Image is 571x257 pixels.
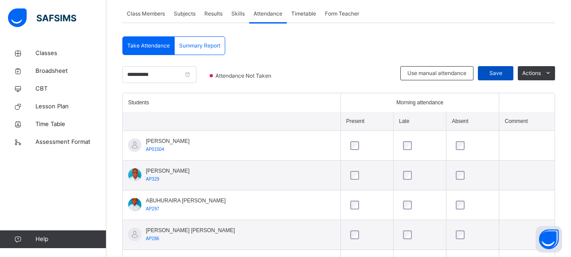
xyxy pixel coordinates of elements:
[215,72,274,80] span: Attendance Not Taken
[146,177,159,182] span: AP329
[146,206,159,211] span: AP297
[35,102,106,111] span: Lesson Plan
[499,112,555,131] th: Comment
[407,69,466,77] span: Use manual attendance
[127,10,165,18] span: Class Members
[35,120,106,129] span: Time Table
[179,42,220,50] span: Summary Report
[123,93,340,112] th: Students
[146,226,235,234] span: [PERSON_NAME] [PERSON_NAME]
[35,67,106,75] span: Broadsheet
[127,42,170,50] span: Take Attendance
[204,10,223,18] span: Results
[146,197,226,205] span: ABUHURAIRA [PERSON_NAME]
[35,84,106,93] span: CBT
[146,137,190,145] span: [PERSON_NAME]
[146,167,190,175] span: [PERSON_NAME]
[35,138,106,146] span: Assessment Format
[146,236,159,241] span: AP286
[291,10,316,18] span: Timetable
[446,112,499,131] th: Absent
[536,226,562,253] button: Open asap
[340,112,393,131] th: Present
[231,10,245,18] span: Skills
[522,69,541,77] span: Actions
[146,147,164,152] span: AP01504
[254,10,282,18] span: Attendance
[174,10,196,18] span: Subjects
[396,99,443,107] span: Morning attendance
[35,49,106,58] span: Classes
[394,112,446,131] th: Late
[485,69,507,77] span: Save
[35,235,106,244] span: Help
[8,8,76,27] img: safsims
[325,10,359,18] span: Form Teacher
